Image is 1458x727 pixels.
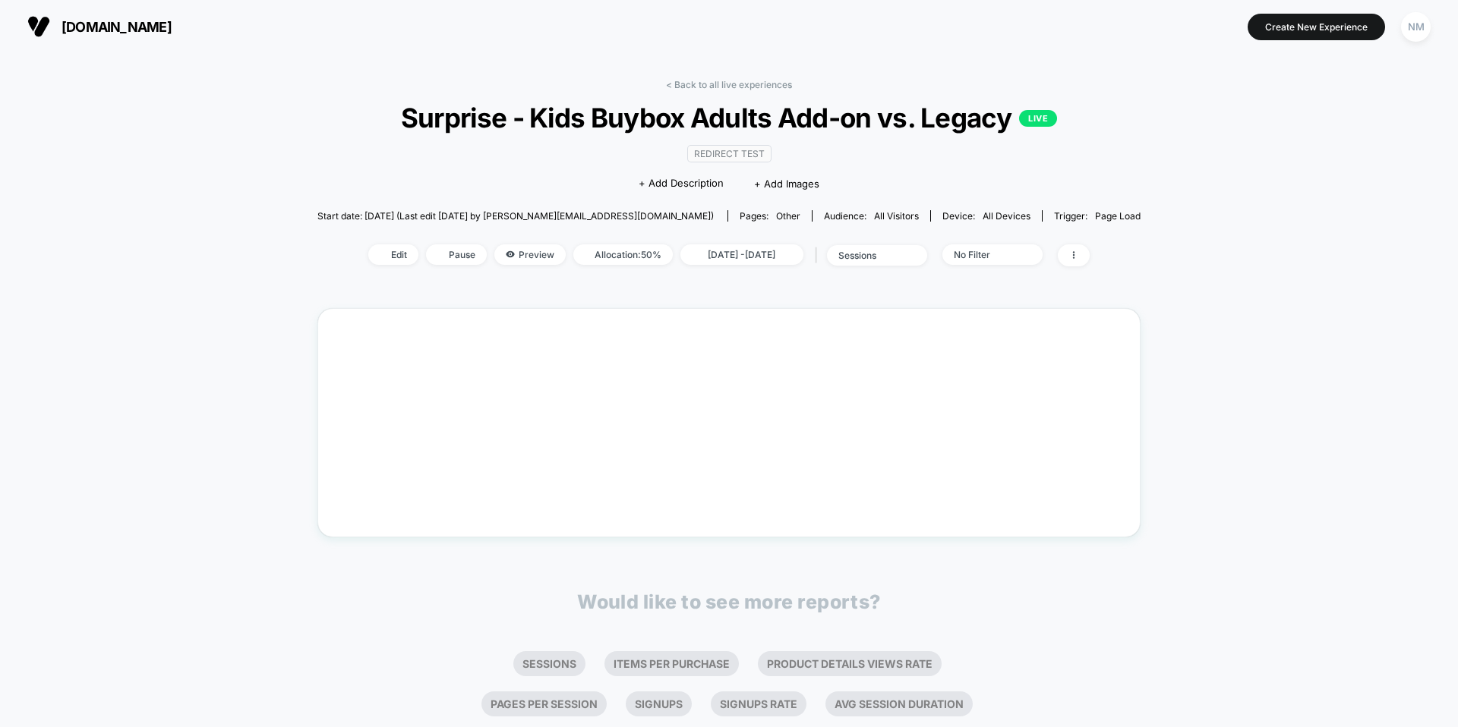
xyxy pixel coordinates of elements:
[481,691,607,716] li: Pages Per Session
[711,691,806,716] li: Signups Rate
[27,15,50,38] img: Visually logo
[573,244,673,265] span: Allocation: 50%
[687,145,772,162] span: Redirect Test
[811,244,827,266] span: |
[874,210,919,222] span: All Visitors
[577,590,881,613] p: Would like to see more reports?
[23,14,176,39] button: [DOMAIN_NAME]
[776,210,800,222] span: other
[740,210,800,222] div: Pages:
[1095,210,1141,222] span: Page Load
[666,79,792,90] a: < Back to all live experiences
[1019,110,1057,127] p: LIVE
[758,651,942,676] li: Product Details Views Rate
[494,244,566,265] span: Preview
[1248,14,1385,40] button: Create New Experience
[680,244,803,265] span: [DATE] - [DATE]
[513,651,585,676] li: Sessions
[824,210,919,222] div: Audience:
[368,244,418,265] span: Edit
[754,178,819,190] span: + Add Images
[825,691,973,716] li: Avg Session Duration
[426,244,487,265] span: Pause
[930,210,1042,222] span: Device:
[626,691,692,716] li: Signups
[983,210,1030,222] span: all devices
[62,19,172,35] span: [DOMAIN_NAME]
[838,250,899,261] div: sessions
[1401,12,1431,42] div: NM
[1054,210,1141,222] div: Trigger:
[604,651,739,676] li: Items Per Purchase
[639,176,724,191] span: + Add Description
[1396,11,1435,42] button: NM
[358,102,1099,134] span: Surprise - Kids Buybox Adults Add-on vs. Legacy
[317,210,714,222] span: Start date: [DATE] (Last edit [DATE] by [PERSON_NAME][EMAIL_ADDRESS][DOMAIN_NAME])
[954,249,1015,260] div: No Filter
